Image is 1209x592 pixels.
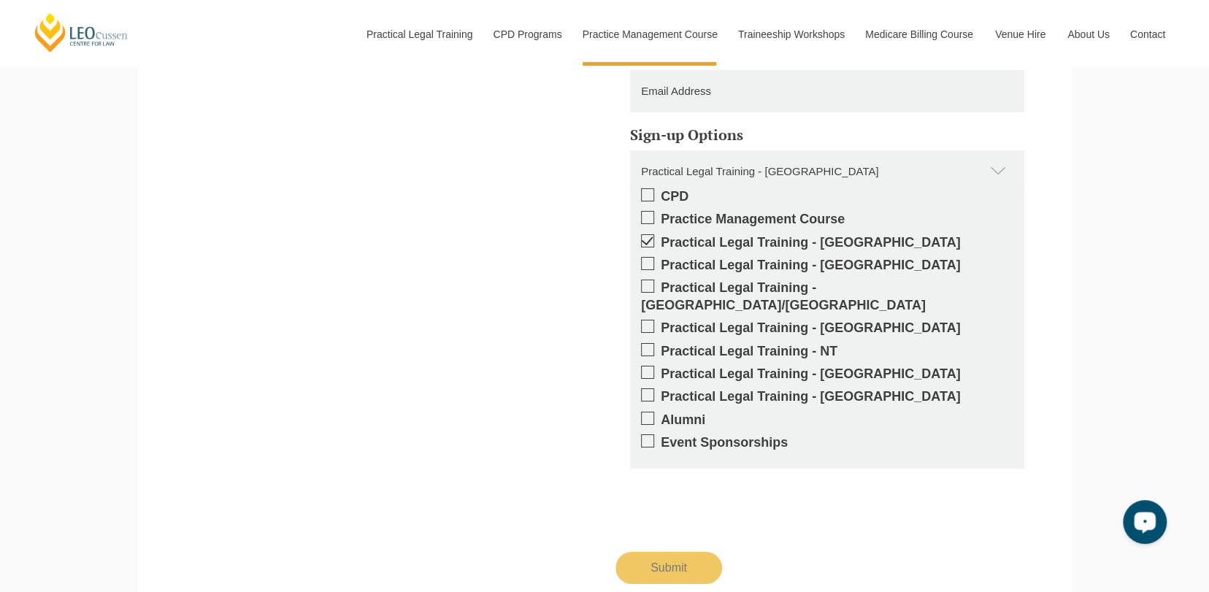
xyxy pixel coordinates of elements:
[641,366,1013,383] label: Practical Legal Training - [GEOGRAPHIC_DATA]
[615,480,837,537] iframe: reCAPTCHA
[630,150,1024,193] div: Practical Legal Training - [GEOGRAPHIC_DATA]
[641,412,1013,428] label: Alumni
[572,3,727,66] a: Practice Management Course
[641,234,1013,251] label: Practical Legal Training - [GEOGRAPHIC_DATA]
[641,388,1013,405] label: Practical Legal Training - [GEOGRAPHIC_DATA]
[641,257,1013,274] label: Practical Legal Training - [GEOGRAPHIC_DATA]
[33,12,130,53] a: [PERSON_NAME] Centre for Law
[482,3,571,66] a: CPD Programs
[641,343,1013,360] label: Practical Legal Training - NT
[615,552,722,584] input: Submit
[1111,494,1172,556] iframe: LiveChat chat widget
[630,127,1024,143] h5: Sign-up Options
[630,70,1024,112] input: Email Address
[854,3,984,66] a: Medicare Billing Course
[1119,3,1176,66] a: Contact
[641,320,1013,337] label: Practical Legal Training - [GEOGRAPHIC_DATA]
[641,211,1013,228] label: Practice Management Course
[1056,3,1119,66] a: About Us
[641,280,1013,314] label: Practical Legal Training - [GEOGRAPHIC_DATA]/[GEOGRAPHIC_DATA]
[984,3,1056,66] a: Venue Hire
[356,3,483,66] a: Practical Legal Training
[641,188,1013,205] label: CPD
[727,3,854,66] a: Traineeship Workshops
[641,434,1013,451] label: Event Sponsorships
